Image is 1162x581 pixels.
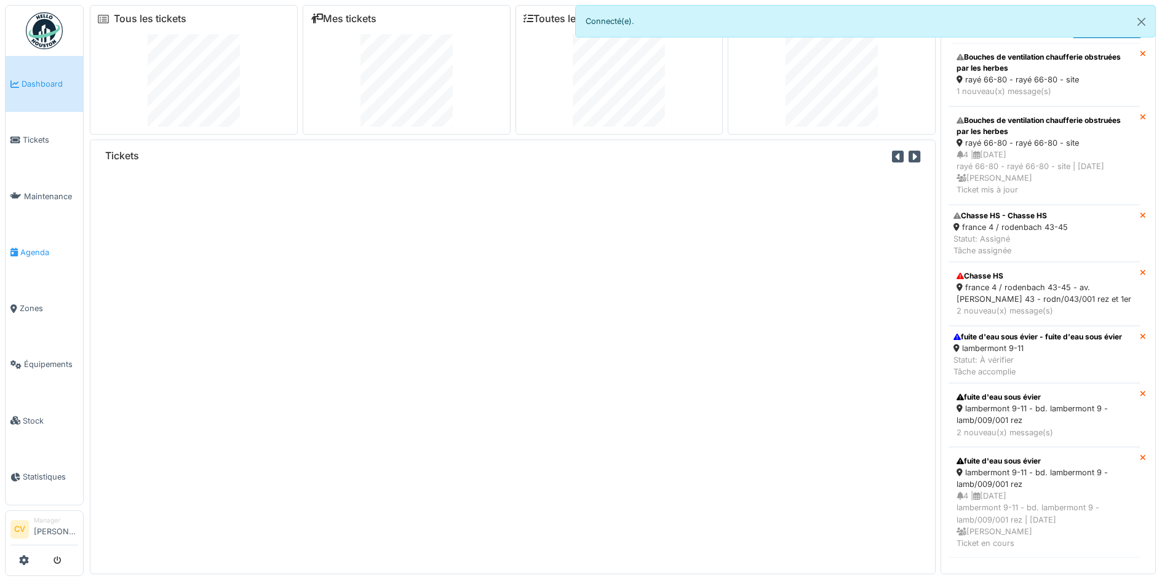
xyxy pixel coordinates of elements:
[953,354,1122,377] div: Statut: À vérifier Tâche accomplie
[6,336,83,392] a: Équipements
[1128,6,1155,38] button: Close
[24,191,78,202] span: Maintenance
[957,392,1132,403] div: fuite d'eau sous évier
[6,280,83,336] a: Zones
[949,326,1140,384] a: fuite d'eau sous évier - fuite d'eau sous évier lambermont 9-11 Statut: À vérifierTâche accomplie
[953,233,1068,256] div: Statut: Assigné Tâche assignée
[10,520,29,539] li: CV
[6,112,83,168] a: Tickets
[949,43,1140,106] a: Bouches de ventilation chaufferie obstruées par les herbes rayé 66-80 - rayé 66-80 - site 1 nouve...
[957,403,1132,426] div: lambermont 9-11 - bd. lambermont 9 - lamb/009/001 rez
[957,467,1132,490] div: lambermont 9-11 - bd. lambermont 9 - lamb/009/001 rez
[20,302,78,314] span: Zones
[957,74,1132,85] div: rayé 66-80 - rayé 66-80 - site
[957,52,1132,74] div: Bouches de ventilation chaufferie obstruées par les herbes
[575,5,1156,38] div: Connecté(e).
[949,383,1140,447] a: fuite d'eau sous évier lambermont 9-11 - bd. lambermont 9 - lamb/009/001 rez 2 nouveau(x) message(s)
[22,78,78,90] span: Dashboard
[953,331,1122,342] div: fuite d'eau sous évier - fuite d'eau sous évier
[949,106,1140,205] a: Bouches de ventilation chaufferie obstruées par les herbes rayé 66-80 - rayé 66-80 - site 4 |[DAT...
[6,393,83,449] a: Stock
[957,282,1132,305] div: france 4 / rodenbach 43-45 - av. [PERSON_NAME] 43 - rodn/043/001 rez et 1er
[957,115,1132,137] div: Bouches de ventilation chaufferie obstruées par les herbes
[953,342,1122,354] div: lambermont 9-11
[523,13,615,25] a: Toutes les tâches
[23,134,78,146] span: Tickets
[6,449,83,505] a: Statistiques
[105,150,139,162] h6: Tickets
[23,471,78,483] span: Statistiques
[957,271,1132,282] div: Chasse HS
[23,415,78,427] span: Stock
[114,13,186,25] a: Tous les tickets
[6,224,83,280] a: Agenda
[24,358,78,370] span: Équipements
[10,516,78,545] a: CV Manager[PERSON_NAME]
[949,262,1140,326] a: Chasse HS france 4 / rodenbach 43-45 - av. [PERSON_NAME] 43 - rodn/043/001 rez et 1er 2 nouveau(x...
[957,490,1132,549] div: 4 | [DATE] lambermont 9-11 - bd. lambermont 9 - lamb/009/001 rez | [DATE] [PERSON_NAME] Ticket en...
[949,205,1140,263] a: Chasse HS - Chasse HS france 4 / rodenbach 43-45 Statut: AssignéTâche assignée
[957,305,1132,317] div: 2 nouveau(x) message(s)
[6,168,83,224] a: Maintenance
[311,13,376,25] a: Mes tickets
[957,85,1132,97] div: 1 nouveau(x) message(s)
[6,56,83,112] a: Dashboard
[949,447,1140,558] a: fuite d'eau sous évier lambermont 9-11 - bd. lambermont 9 - lamb/009/001 rez 4 |[DATE]lambermont ...
[957,456,1132,467] div: fuite d'eau sous évier
[953,210,1068,221] div: Chasse HS - Chasse HS
[34,516,78,525] div: Manager
[34,516,78,542] li: [PERSON_NAME]
[26,12,63,49] img: Badge_color-CXgf-gQk.svg
[953,221,1068,233] div: france 4 / rodenbach 43-45
[957,137,1132,149] div: rayé 66-80 - rayé 66-80 - site
[957,427,1132,438] div: 2 nouveau(x) message(s)
[20,247,78,258] span: Agenda
[957,149,1132,196] div: 4 | [DATE] rayé 66-80 - rayé 66-80 - site | [DATE] [PERSON_NAME] Ticket mis à jour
